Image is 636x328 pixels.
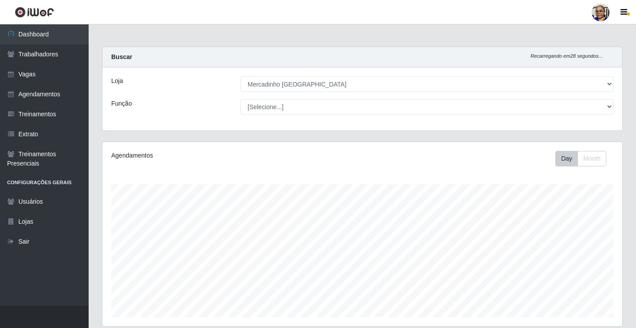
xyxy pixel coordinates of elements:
button: Month [577,151,606,166]
div: Agendamentos [111,151,313,160]
button: Day [555,151,578,166]
img: CoreUI Logo [15,7,54,18]
label: Loja [111,76,123,86]
div: Toolbar with button groups [555,151,613,166]
i: Recarregando em 28 segundos... [531,53,603,59]
label: Função [111,99,132,108]
strong: Buscar [111,53,132,60]
div: First group [555,151,606,166]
